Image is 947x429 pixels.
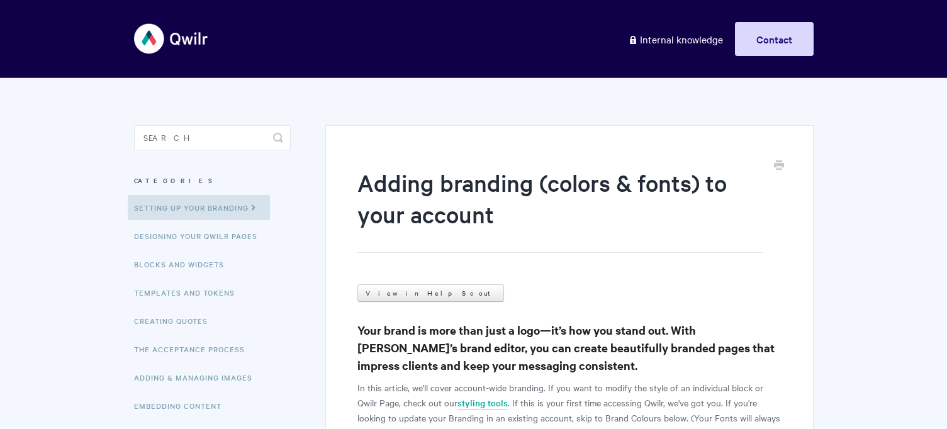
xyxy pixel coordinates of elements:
[134,169,291,192] h3: Categories
[357,321,781,374] h3: Your brand is more than just a logo—it’s how you stand out. With [PERSON_NAME]’s brand editor, yo...
[357,167,762,253] h1: Adding branding (colors & fonts) to your account
[134,125,291,150] input: Search
[134,365,262,390] a: Adding & Managing Images
[128,195,270,220] a: Setting up your Branding
[134,15,209,62] img: Qwilr Help Center
[735,22,814,56] a: Contact
[457,396,508,410] a: styling tools
[134,337,254,362] a: The Acceptance Process
[134,280,244,305] a: Templates and Tokens
[134,308,217,333] a: Creating Quotes
[134,393,231,418] a: Embedding Content
[134,223,267,248] a: Designing Your Qwilr Pages
[619,22,732,56] a: Internal knowledge
[357,284,504,302] a: View in Help Scout
[774,159,784,173] a: Print this Article
[134,252,233,277] a: Blocks and Widgets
